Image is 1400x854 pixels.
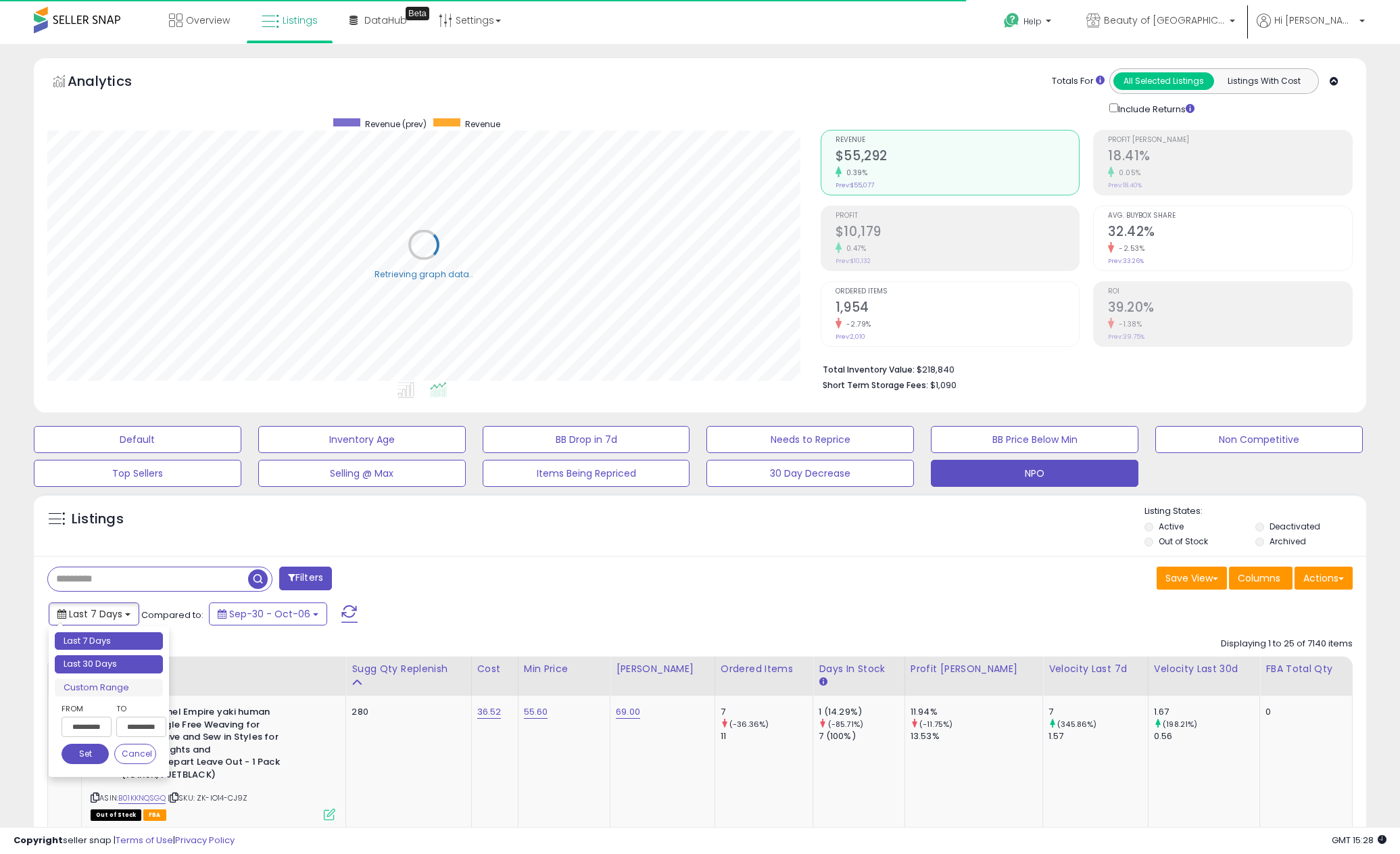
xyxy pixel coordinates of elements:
span: Sep-30 - Oct-06 [229,607,310,621]
small: Prev: 33.26% [1108,257,1144,265]
div: FBA Total Qty [1265,662,1347,676]
span: Overview [186,14,230,27]
h2: 1,954 [836,300,1080,318]
button: Filters [279,567,332,590]
label: Out of Stock [1159,536,1208,547]
small: (-11.75%) [919,719,952,730]
h2: 39.20% [1108,300,1352,318]
div: Include Returns [1099,101,1211,116]
div: Min Price [524,662,604,676]
span: Listings [283,14,318,27]
h5: Listings [72,510,124,529]
div: 7 (100%) [819,730,904,742]
span: Help [1023,16,1042,27]
b: Total Inventory Value: [823,364,915,375]
div: Velocity Last 30d [1154,662,1254,676]
div: Velocity Last 7d [1048,662,1142,676]
button: Actions [1295,567,1353,590]
button: Selling @ Max [258,460,466,487]
label: Deactivated [1270,521,1320,532]
div: 7 [721,706,813,718]
button: Save View [1157,567,1227,590]
label: From [62,702,109,715]
small: Prev: 2,010 [836,333,865,341]
small: 0.47% [842,243,867,254]
div: Displaying 1 to 25 of 7140 items [1221,638,1353,650]
a: Hi [PERSON_NAME] [1257,14,1365,44]
small: (-36.36%) [729,719,769,730]
div: 0 [1265,706,1342,718]
span: Columns [1238,571,1280,585]
span: Compared to: [141,609,203,621]
small: Days In Stock. [819,676,827,688]
button: Set [62,744,109,764]
a: Privacy Policy [175,834,235,847]
div: 7 [1048,706,1148,718]
small: Prev: $10,132 [836,257,871,265]
span: DataHub [364,14,407,27]
h2: $10,179 [836,224,1080,242]
span: Beauty of [GEOGRAPHIC_DATA] [1104,14,1226,27]
small: (345.86%) [1057,719,1096,730]
strong: Copyright [14,834,63,847]
div: Tooltip anchor [406,7,429,20]
span: 2025-10-14 15:28 GMT [1332,834,1386,847]
div: seller snap | | [14,834,235,847]
div: Totals For [1052,75,1105,88]
a: Help [993,2,1065,44]
small: -1.38% [1114,319,1142,329]
button: NPO [931,460,1138,487]
div: 11.94% [911,706,1042,718]
small: -2.79% [842,319,871,329]
div: 1.67 [1154,706,1259,718]
span: Avg. Buybox Share [1108,212,1352,220]
button: Top Sellers [34,460,241,487]
button: Columns [1229,567,1293,590]
div: Title [87,662,340,676]
button: Non Competitive [1155,426,1363,453]
button: All Selected Listings [1113,72,1214,90]
span: ROI [1108,288,1352,295]
span: Ordered Items [836,288,1080,295]
div: Sugg Qty Replenish [352,662,465,676]
span: Revenue [836,137,1080,144]
li: $218,840 [823,360,1343,377]
label: Archived [1270,536,1306,547]
button: Needs to Reprice [706,426,914,453]
small: 0.05% [1114,168,1141,178]
button: Items Being Repriced [483,460,690,487]
span: $1,090 [930,379,957,392]
span: All listings that are currently out of stock and unavailable for purchase on Amazon [91,809,141,821]
a: 55.60 [524,705,548,719]
button: BB Price Below Min [931,426,1138,453]
button: Listings With Cost [1213,72,1314,90]
label: Active [1159,521,1184,532]
small: Prev: $55,077 [836,181,874,189]
div: 280 [352,706,460,718]
button: Cancel [114,744,156,764]
small: (-85.71%) [828,719,863,730]
button: Last 7 Days [49,602,139,625]
h2: 18.41% [1108,148,1352,166]
li: Custom Range [55,679,163,697]
li: Last 30 Days [55,655,163,673]
a: 69.00 [616,705,640,719]
div: 1 (14.29%) [819,706,904,718]
th: Please note that this number is a calculation based on your required days of coverage and your ve... [346,657,471,696]
div: Cost [477,662,512,676]
h5: Analytics [68,72,158,94]
a: 36.52 [477,705,502,719]
small: Prev: 39.75% [1108,333,1144,341]
button: Inventory Age [258,426,466,453]
small: (198.21%) [1163,719,1197,730]
span: | SKU: ZK-IO14-CJ9Z [168,792,247,803]
h2: 32.42% [1108,224,1352,242]
i: Get Help [1003,12,1020,29]
span: Profit [836,212,1080,220]
span: Last 7 Days [69,607,122,621]
button: BB Drop in 7d [483,426,690,453]
div: 0.56 [1154,730,1259,742]
div: 13.53% [911,730,1042,742]
a: Terms of Use [116,834,173,847]
div: Retrieving graph data.. [375,268,473,280]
